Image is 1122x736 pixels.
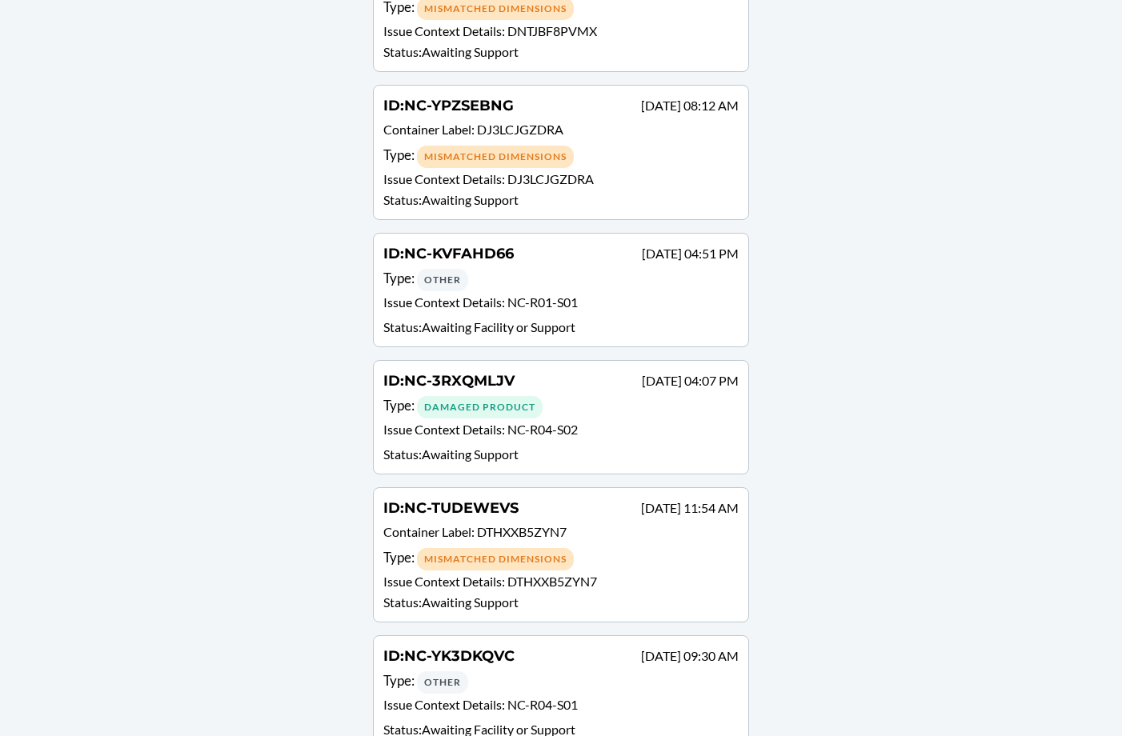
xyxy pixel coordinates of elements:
[383,120,739,143] p: Container Label :
[383,420,739,443] p: Issue Context Details :
[383,370,515,391] h4: ID :
[383,145,739,168] div: Type :
[417,548,574,570] div: Mismatched Dimensions
[383,268,739,291] div: Type :
[641,96,739,115] p: [DATE] 08:12 AM
[417,396,543,418] div: Damaged Product
[417,671,468,694] div: Other
[383,646,515,666] h4: ID :
[383,95,514,116] h4: ID :
[383,498,519,518] h4: ID :
[383,170,739,189] p: Issue Context Details :
[373,85,749,220] a: ID:NC-YPZSEBNG[DATE] 08:12 AMContainer Label: DJ3LCJGZDRAType: Mismatched DimensionsIssue Context...
[373,487,749,622] a: ID:NC-TUDEWEVS[DATE] 11:54 AMContainer Label: DTHXXB5ZYN7Type: Mismatched DimensionsIssue Context...
[642,244,739,263] p: [DATE] 04:51 PM
[383,243,514,264] h4: ID :
[404,245,514,262] span: NC-KVFAHD66
[404,97,514,114] span: NC-YPZSEBNG
[383,593,739,612] p: Status : Awaiting Support
[383,695,739,718] p: Issue Context Details :
[404,372,515,390] span: NC-3RXQMLJV
[373,360,749,474] a: ID:NC-3RXQMLJV[DATE] 04:07 PMType: Damaged ProductIssue Context Details: NC-R04-S02Status:Awaitin...
[507,23,597,38] span: DNTJBF8PVMX
[383,42,739,62] p: Status : Awaiting Support
[507,294,578,310] span: NC-R01-S01
[507,171,594,186] span: DJ3LCJGZDRA
[507,697,578,712] span: NC-R04-S01
[383,190,739,210] p: Status : Awaiting Support
[404,647,515,665] span: NC-YK3DKQVC
[417,146,574,168] div: Mismatched Dimensions
[642,371,739,390] p: [DATE] 04:07 PM
[507,422,578,437] span: NC-R04-S02
[383,547,739,570] div: Type :
[383,22,739,41] p: Issue Context Details :
[507,574,597,589] span: DTHXXB5ZYN7
[383,293,739,316] p: Issue Context Details :
[383,395,739,418] div: Type :
[383,522,739,546] p: Container Label :
[477,122,563,137] span: DJ3LCJGZDRA
[383,670,739,694] div: Type :
[383,318,739,337] p: Status : Awaiting Facility or Support
[477,524,567,539] span: DTHXXB5ZYN7
[641,646,739,666] p: [DATE] 09:30 AM
[383,572,739,591] p: Issue Context Details :
[404,499,519,517] span: NC-TUDEWEVS
[641,498,739,518] p: [DATE] 11:54 AM
[417,269,468,291] div: Other
[373,233,749,347] a: ID:NC-KVFAHD66[DATE] 04:51 PMType: OtherIssue Context Details: NC-R01-S01Status:Awaiting Facility...
[383,445,739,464] p: Status : Awaiting Support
